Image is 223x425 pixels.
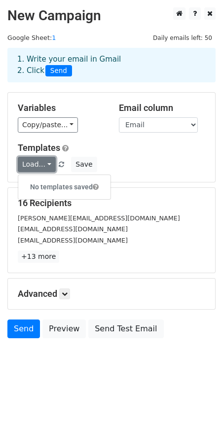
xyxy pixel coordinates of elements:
[119,103,205,113] h5: Email column
[52,34,56,41] a: 1
[18,237,128,244] small: [EMAIL_ADDRESS][DOMAIN_NAME]
[18,179,111,195] h6: No templates saved
[88,319,163,338] a: Send Test Email
[71,157,97,172] button: Save
[7,7,216,24] h2: New Campaign
[18,225,128,233] small: [EMAIL_ADDRESS][DOMAIN_NAME]
[7,34,56,41] small: Google Sheet:
[42,319,86,338] a: Preview
[10,54,213,76] div: 1. Write your email in Gmail 2. Click
[18,198,205,209] h5: 16 Recipients
[7,319,40,338] a: Send
[149,33,216,43] span: Daily emails left: 50
[45,65,72,77] span: Send
[18,157,56,172] a: Load...
[18,250,59,263] a: +13 more
[18,214,180,222] small: [PERSON_NAME][EMAIL_ADDRESS][DOMAIN_NAME]
[18,288,205,299] h5: Advanced
[18,142,60,153] a: Templates
[174,378,223,425] iframe: Chat Widget
[18,117,78,133] a: Copy/paste...
[18,103,104,113] h5: Variables
[149,34,216,41] a: Daily emails left: 50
